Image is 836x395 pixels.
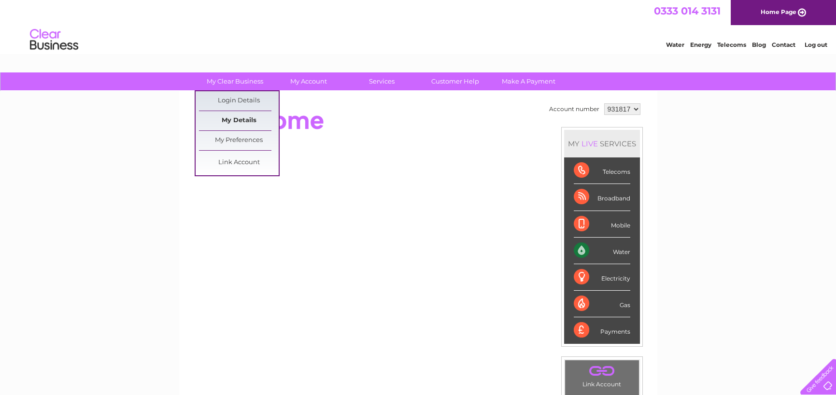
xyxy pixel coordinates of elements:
a: My Preferences [199,131,279,150]
div: Payments [574,317,630,343]
a: Log out [804,41,827,48]
a: Blog [752,41,766,48]
a: Energy [690,41,711,48]
div: Electricity [574,264,630,291]
a: Make A Payment [489,72,568,90]
div: Clear Business is a trading name of Verastar Limited (registered in [GEOGRAPHIC_DATA] No. 3667643... [190,5,647,47]
div: Broadband [574,184,630,211]
a: My Account [269,72,348,90]
a: 0333 014 3131 [654,5,721,17]
a: . [567,363,637,380]
a: My Details [199,111,279,130]
div: Water [574,238,630,264]
div: MY SERVICES [564,130,640,157]
div: Mobile [574,211,630,238]
a: Services [342,72,422,90]
a: Contact [772,41,795,48]
a: Telecoms [717,41,746,48]
a: Link Account [199,153,279,172]
td: Link Account [565,360,639,390]
img: logo.png [29,25,79,55]
div: Telecoms [574,157,630,184]
a: My Clear Business [195,72,275,90]
div: LIVE [580,139,600,148]
td: Account number [547,101,602,117]
a: Customer Help [415,72,495,90]
a: Login Details [199,91,279,111]
div: Gas [574,291,630,317]
a: Water [666,41,684,48]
